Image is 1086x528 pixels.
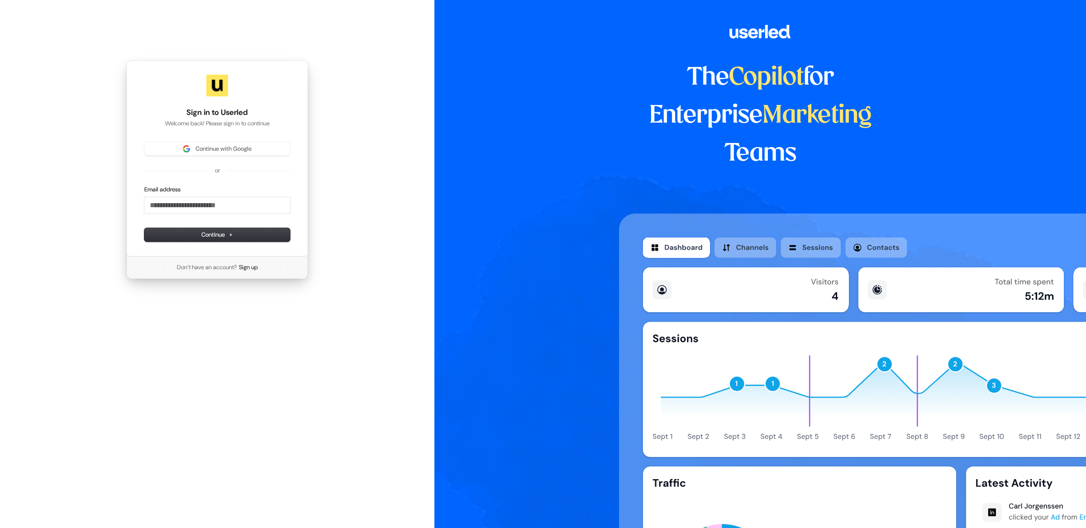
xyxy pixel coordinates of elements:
p: or [215,166,220,175]
span: Don’t have an account? [177,263,237,271]
label: Email address [144,186,181,194]
span: Copilot [729,66,804,90]
a: Sign up [239,263,258,271]
img: Userled [206,75,228,96]
span: Continue [201,231,233,239]
button: Sign in with GoogleContinue with Google [144,142,290,156]
span: Marketing [762,104,872,128]
img: Sign in with Google [183,145,190,152]
h1: The for Enterprise Teams [619,59,902,173]
button: Continue [144,228,290,242]
span: Continue with Google [195,145,252,153]
h1: Sign in to Userled [144,107,290,118]
p: Welcome back! Please sign in to continue [144,119,290,128]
